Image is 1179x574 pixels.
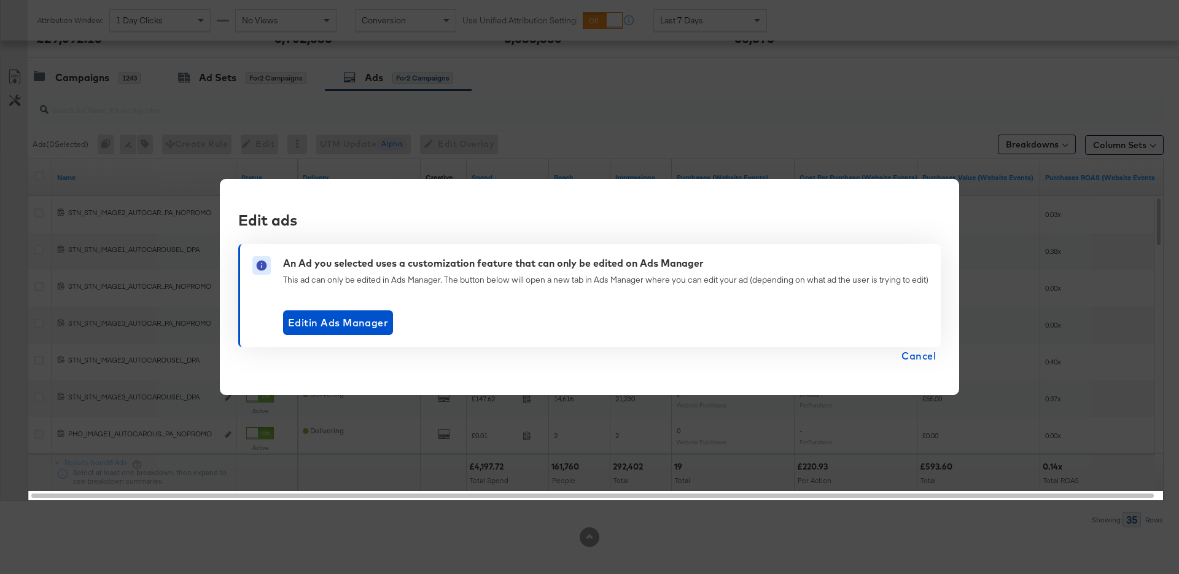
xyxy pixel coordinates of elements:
[283,310,393,335] button: Editin Ads Manager
[897,347,941,364] button: Cancel
[288,314,388,331] span: Edit in Ads Manager
[283,274,928,286] div: This ad can only be edited in Ads Manager. The button below will open a new tab in Ads Manager wh...
[283,256,704,270] div: An Ad you selected uses a customization feature that can only be edited on Ads Manager
[901,347,936,364] span: Cancel
[238,210,932,230] div: Edit ads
